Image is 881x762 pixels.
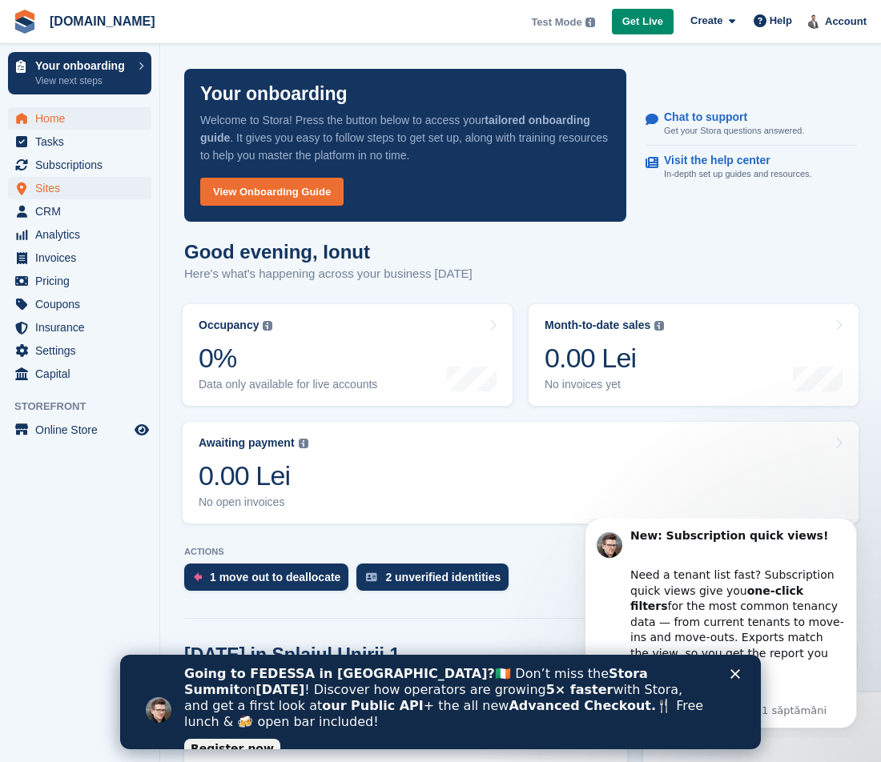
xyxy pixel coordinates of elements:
[35,247,131,269] span: Invoices
[263,321,272,331] img: icon-info-grey-7440780725fd019a000dd9b08b2336e03edf1995a4989e88bcd33f0948082b44.svg
[529,304,859,406] a: Month-to-date sales 0.00 Lei No invoices yet
[70,10,284,182] div: Message content
[8,363,151,385] a: menu
[366,572,377,582] img: verify_identity-adf6edd0f0f0b5bbfe63781bf79b02c33cf7c696d77639b501bdc392416b5a36.svg
[194,572,202,582] img: move_outs_to_deallocate_icon-f764333ba52eb49d3ac5e1228854f67142a1ed5810a6f6cc68b1a99e826820c5.svg
[8,419,151,441] a: menu
[8,223,151,246] a: menu
[35,177,131,199] span: Sites
[132,420,151,439] a: Preview store
[35,130,131,153] span: Tasks
[70,33,284,158] div: Need a tenant list fast? Subscription quick views give you for the most common tenancy data — fro...
[585,18,595,27] img: icon-info-grey-7440780725fd019a000dd9b08b2336e03edf1995a4989e88bcd33f0948082b44.svg
[8,247,151,269] a: menu
[183,304,513,406] a: Occupancy 0% Data only available for live accounts
[8,339,151,362] a: menu
[64,84,160,103] a: Register now
[200,85,348,103] p: Your onboarding
[35,223,131,246] span: Analytics
[184,547,857,557] p: ACTIONS
[199,459,308,492] div: 0.00 Lei
[210,571,340,584] div: 1 move out to deallocate
[184,563,356,599] a: 1 move out to deallocate
[825,14,867,30] span: Account
[807,13,823,29] img: Ionut Grigorescu
[545,378,664,391] div: No invoices yet
[199,378,377,391] div: Data only available for live accounts
[545,319,650,332] div: Month-to-date sales
[8,316,151,339] a: menu
[199,436,295,450] div: Awaiting payment
[610,14,626,24] div: Închidere
[13,10,37,34] img: stora-icon-8386f47178a22dfd0bd8f6a31ec36ba5ce8667c1dd55bd0f319d3a0aa187defe.svg
[385,571,501,584] div: 2 unverified identities
[646,102,857,146] a: Chat to support Get your Stora questions answered.
[612,9,674,35] a: Get Live
[35,154,131,176] span: Subscriptions
[35,74,131,88] p: View next steps
[70,10,268,23] b: New: Subscription quick views!
[664,124,804,138] p: Get your Stora questions answered.
[8,130,151,153] a: menu
[35,316,131,339] span: Insurance
[664,167,812,181] p: In-depth set up guides and resources.
[690,13,722,29] span: Create
[120,655,761,749] iframe: Intercom live chat banner
[14,399,159,415] span: Storefront
[35,339,131,362] span: Settings
[646,146,857,189] a: Visit the help center In-depth set up guides and resources.
[199,495,308,509] div: No open invoices
[36,14,62,39] img: Profile image for Steven
[184,241,473,263] h1: Good evening, Ionut
[8,200,151,223] a: menu
[8,293,151,315] a: menu
[70,185,284,199] p: Message from Steven, sent acum 1 săptămâni
[199,342,377,375] div: 0%
[8,270,151,292] a: menu
[8,177,151,199] a: menu
[200,178,344,206] a: View Onboarding Guide
[531,14,581,30] span: Test Mode
[35,363,131,385] span: Capital
[8,107,151,130] a: menu
[545,342,664,375] div: 0.00 Lei
[35,107,131,130] span: Home
[622,14,663,30] span: Get Live
[200,111,610,164] p: Welcome to Stora! Press the button below to access your . It gives you easy to follow steps to ge...
[299,439,308,448] img: icon-info-grey-7440780725fd019a000dd9b08b2336e03edf1995a4989e88bcd33f0948082b44.svg
[664,154,799,167] p: Visit the help center
[184,265,473,283] p: Here's what's happening across your business [DATE]
[35,60,131,71] p: Your onboarding
[183,422,859,523] a: Awaiting payment 0.00 Lei No open invoices
[83,167,147,180] a: Learn more
[70,166,284,182] div: 👉
[8,52,151,94] a: Your onboarding View next steps
[664,110,791,124] p: Chat to support
[35,293,131,315] span: Coupons
[770,13,792,29] span: Help
[356,563,517,599] a: 2 unverified identities
[35,270,131,292] span: Pricing
[561,519,881,738] iframe: Intercom notifications mesaj
[35,200,131,223] span: CRM
[43,8,162,34] a: [DOMAIN_NAME]
[35,419,131,441] span: Online Store
[8,154,151,176] a: menu
[184,644,400,666] h2: [DATE] in Splaiul Unirii 1
[199,319,259,332] div: Occupancy
[654,321,664,331] img: icon-info-grey-7440780725fd019a000dd9b08b2336e03edf1995a4989e88bcd33f0948082b44.svg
